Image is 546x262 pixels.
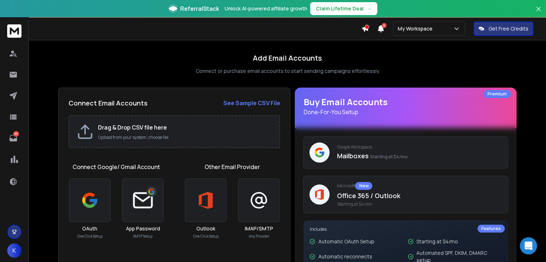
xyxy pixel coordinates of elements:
[126,225,160,232] h3: App Password
[489,25,528,32] p: Get Free Credits
[69,98,148,108] h2: Connect Email Accounts
[337,191,502,201] p: Office 365 / Outlook
[318,253,372,260] p: Automatic reconnects
[303,96,508,116] h1: Buy Email Accounts
[473,22,533,36] button: Get Free Credits
[180,4,219,13] span: ReferralStack
[370,154,407,160] span: Starting at $4/mo
[249,234,269,239] p: Any Provider
[6,131,20,145] a: 197
[484,90,511,98] div: Premium
[73,163,160,171] h1: Connect Google/ Gmail Account
[77,234,103,239] p: One Click Setup
[7,243,22,258] button: K
[318,238,374,245] p: Automatic OAuth Setup
[337,201,502,207] span: Starting at $4/mo
[225,5,307,12] p: Unlock AI-powered affiliate growth
[245,225,273,232] h3: IMAP/SMTP
[534,4,543,22] button: Close banner
[133,234,153,239] p: SMTP Setup
[205,163,260,171] h1: Other Email Provider
[82,225,97,232] h3: OAuth
[382,23,387,28] span: 6
[337,144,502,150] p: Google Workspace
[520,237,537,254] div: Open Intercom Messenger
[98,123,272,132] h2: Drag & Drop CSV file here
[355,182,372,190] div: New
[398,25,435,32] p: My Workspace
[193,234,219,239] p: One Click Setup
[309,226,502,232] p: Includes
[477,225,505,233] div: Features
[303,108,508,116] p: Done-For-You Setup
[98,135,272,140] p: Upload from your system, choose file
[223,99,280,107] a: See Sample CSV File
[367,5,372,12] span: →
[196,67,379,75] p: Connect or purchase email accounts to start sending campaigns effortlessly
[337,151,502,161] p: Mailboxes
[253,53,322,63] h1: Add Email Accounts
[416,238,458,245] p: Starting at $4/mo
[310,2,377,15] button: Claim Lifetime Deal→
[337,182,502,190] p: Microsoft
[196,225,215,232] h3: Outlook
[13,131,19,137] p: 197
